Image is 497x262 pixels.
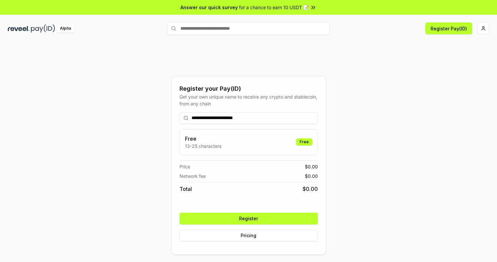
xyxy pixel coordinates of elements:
[179,185,192,193] span: Total
[425,23,472,34] button: Register Pay(ID)
[185,143,221,149] p: 13-25 characters
[31,24,55,33] img: pay_id
[179,93,318,107] div: Get your own unique name to receive any crypto and stablecoin, from any chain
[305,163,318,170] span: $ 0.00
[296,138,312,146] div: Free
[179,163,190,170] span: Price
[179,84,318,93] div: Register your Pay(ID)
[180,4,238,11] span: Answer our quick survey
[179,213,318,224] button: Register
[303,185,318,193] span: $ 0.00
[239,4,309,11] span: for a chance to earn 10 USDT 📝
[56,24,75,33] div: Alpha
[305,173,318,179] span: $ 0.00
[185,135,221,143] h3: Free
[8,24,30,33] img: reveel_dark
[179,173,206,179] span: Network fee
[179,230,318,241] button: Pricing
